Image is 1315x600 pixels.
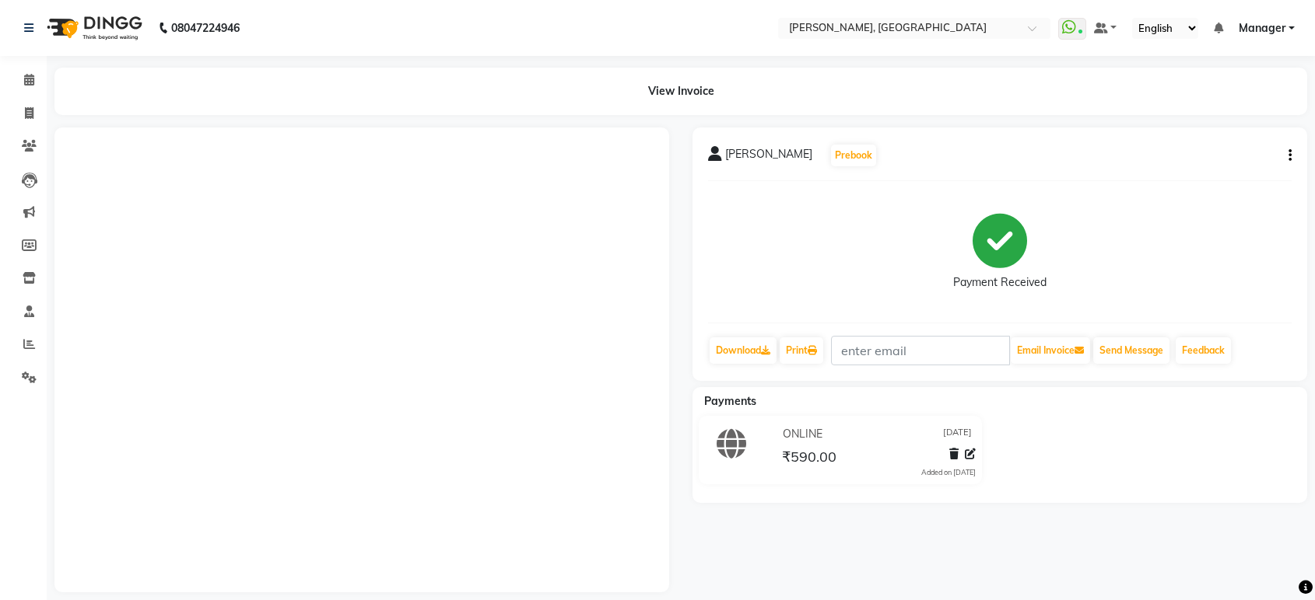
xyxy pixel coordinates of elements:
[831,145,876,166] button: Prebook
[725,146,812,168] span: [PERSON_NAME]
[780,337,823,364] a: Print
[782,448,836,469] span: ₹590.00
[1093,337,1169,364] button: Send Message
[40,6,146,50] img: logo
[953,274,1047,291] div: Payment Received
[783,426,822,442] span: ONLINE
[1176,337,1231,364] a: Feedback
[54,68,1307,115] div: View Invoice
[1239,20,1285,37] span: Manager
[943,426,972,442] span: [DATE]
[171,6,240,50] b: 08047224946
[921,467,976,478] div: Added on [DATE]
[704,394,756,408] span: Payments
[710,337,777,364] a: Download
[1011,337,1090,364] button: Email Invoice
[831,336,1010,365] input: enter email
